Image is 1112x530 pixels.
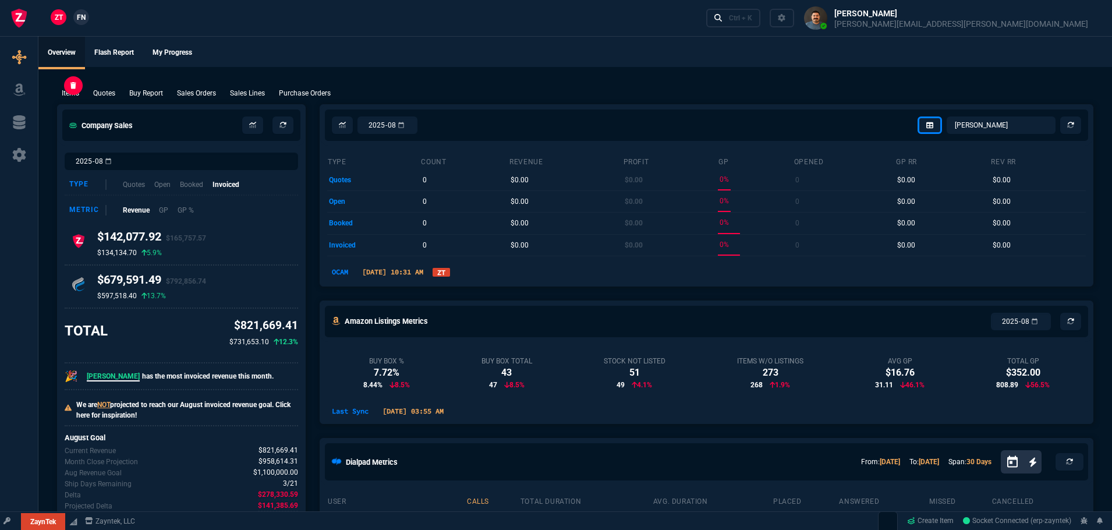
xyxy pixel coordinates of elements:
span: NOT [97,401,110,409]
p: $0.00 [897,215,915,231]
p: Revenue for Aug. [65,446,116,456]
h6: August Goal [65,433,298,443]
div: Ctrl + K [729,13,752,23]
th: avg. duration [653,492,773,508]
p: GP % [178,205,194,215]
p: 1.9% [770,380,790,390]
p: 0% [720,171,729,188]
p: [DATE] 03:55 AM [378,406,448,416]
span: Company Revenue Goal for Aug. [253,467,298,478]
p: $0.00 [625,237,643,253]
p: has the most invoiced revenue this month. [87,371,274,381]
div: 7.72% [363,366,410,380]
p: 0% [720,214,729,231]
p: spec.value [248,456,299,467]
th: answered [838,492,929,508]
p: The difference between the current month's Revenue goal and projected month-end. [65,501,112,511]
p: $0.00 [993,237,1011,253]
div: Buy Box % [363,356,410,366]
td: booked [327,213,420,234]
h3: TOTAL [65,322,108,340]
p: 380 [993,511,1084,527]
td: invoiced [327,234,420,256]
span: Revenue for Aug. [258,445,298,456]
p: OCAM [327,267,353,277]
td: quotes [327,169,420,190]
p: 12.3% [274,337,298,347]
p: From: [861,457,900,467]
p: $0.00 [993,193,1011,210]
th: Rev RR [990,153,1086,169]
p: 🎉 [65,368,77,384]
p: [DATE] 10:31 AM [357,267,428,277]
div: Total GP [996,356,1050,366]
div: 273 [737,366,803,380]
a: msbcCompanyName [82,516,139,527]
p: Quotes [93,88,115,98]
p: $0.00 [511,172,529,188]
div: Avg GP [875,356,925,366]
p: Buy Report [129,88,163,98]
th: calls [466,492,520,508]
th: Profit [623,153,718,169]
div: Metric [69,205,107,215]
p: Revenue [123,205,150,215]
span: The difference between the current month's Revenue and the goal. [258,489,298,500]
p: 46.1% [900,380,925,390]
th: GP [718,153,794,169]
p: 45s [654,511,771,527]
p: Out of 21 ship days in Aug - there are 3 remaining. [65,479,132,489]
span: 49 [617,380,625,390]
a: BvZBFTqTk_xEnpLVAAAS [963,516,1071,527]
span: Out of 21 ship days in Aug - there are 3 remaining. [283,478,298,489]
div: Items w/o Listings [737,356,803,366]
th: user [327,492,466,508]
p: 0% [720,193,729,209]
div: Type [69,179,107,190]
p: $0.00 [625,193,643,210]
span: 31.11 [875,380,893,390]
th: total duration [520,492,653,508]
p: $0.00 [625,172,643,188]
h4: $142,077.92 [97,229,206,248]
span: [PERSON_NAME] [87,372,140,381]
a: [DATE] [880,458,900,466]
th: GP RR [895,153,990,169]
a: Create Item [902,513,958,530]
span: Uses current month's data to project the month's close. [258,456,298,467]
p: Invoiced [213,179,239,190]
p: The difference between the current month's Revenue and the goal. [65,490,81,500]
span: ZT [55,12,63,23]
a: [DATE] [919,458,939,466]
p: $0.00 [511,215,529,231]
p: spec.value [248,445,299,456]
p: Sales Lines [230,88,265,98]
p: 0 [795,237,799,253]
p: spec.value [243,467,299,478]
span: $792,856.74 [166,277,206,285]
th: count [420,153,509,169]
p: 18h 41m [522,511,651,527]
span: The difference between the current month's Revenue goal and projected month-end. [258,500,298,511]
p: [PERSON_NAME] [329,511,465,527]
td: open [327,190,420,212]
th: cancelled [991,492,1086,508]
p: Purchase Orders [279,88,331,98]
span: 808.89 [996,380,1018,390]
a: Flash Report [85,37,143,69]
p: $0.00 [897,193,915,210]
div: $352.00 [996,366,1050,380]
p: 0 [423,237,427,253]
p: spec.value [247,489,299,500]
th: revenue [509,153,622,169]
p: $0.00 [993,172,1011,188]
p: $0.00 [625,215,643,231]
a: ZT [433,268,450,277]
p: Open [154,179,171,190]
p: 1890 [468,511,518,527]
button: Open calendar [1005,454,1029,471]
div: $16.76 [875,366,925,380]
th: missed [929,492,991,508]
div: 51 [604,366,665,380]
h5: Company Sales [69,120,133,131]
